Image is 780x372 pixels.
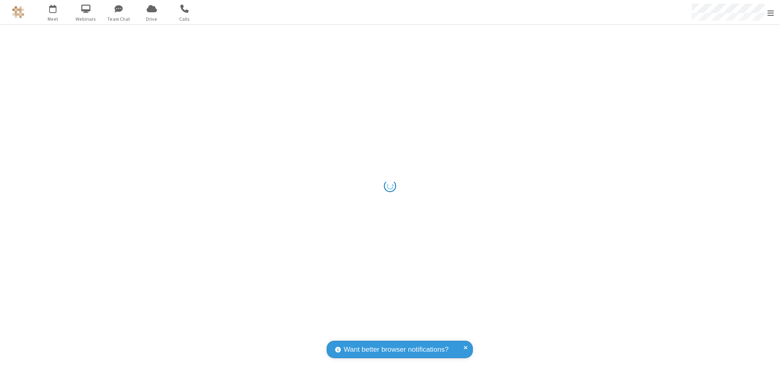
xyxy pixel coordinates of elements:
[344,344,448,355] span: Want better browser notifications?
[136,15,167,23] span: Drive
[169,15,200,23] span: Calls
[38,15,68,23] span: Meet
[12,6,24,18] img: QA Selenium DO NOT DELETE OR CHANGE
[104,15,134,23] span: Team Chat
[71,15,101,23] span: Webinars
